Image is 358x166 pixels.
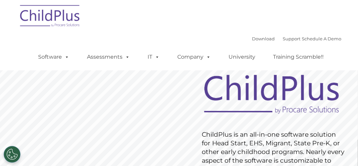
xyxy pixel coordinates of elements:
a: Company [171,50,217,64]
a: Download [252,36,275,41]
a: Schedule A Demo [302,36,341,41]
font: | [252,36,341,41]
a: Assessments [80,50,137,64]
a: IT [141,50,166,64]
img: ChildPlus by Procare Solutions [17,0,84,34]
a: Software [31,50,76,64]
a: Training Scramble!! [266,50,330,64]
a: University [222,50,262,64]
button: Cookies Settings [4,146,20,163]
a: Support [283,36,300,41]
